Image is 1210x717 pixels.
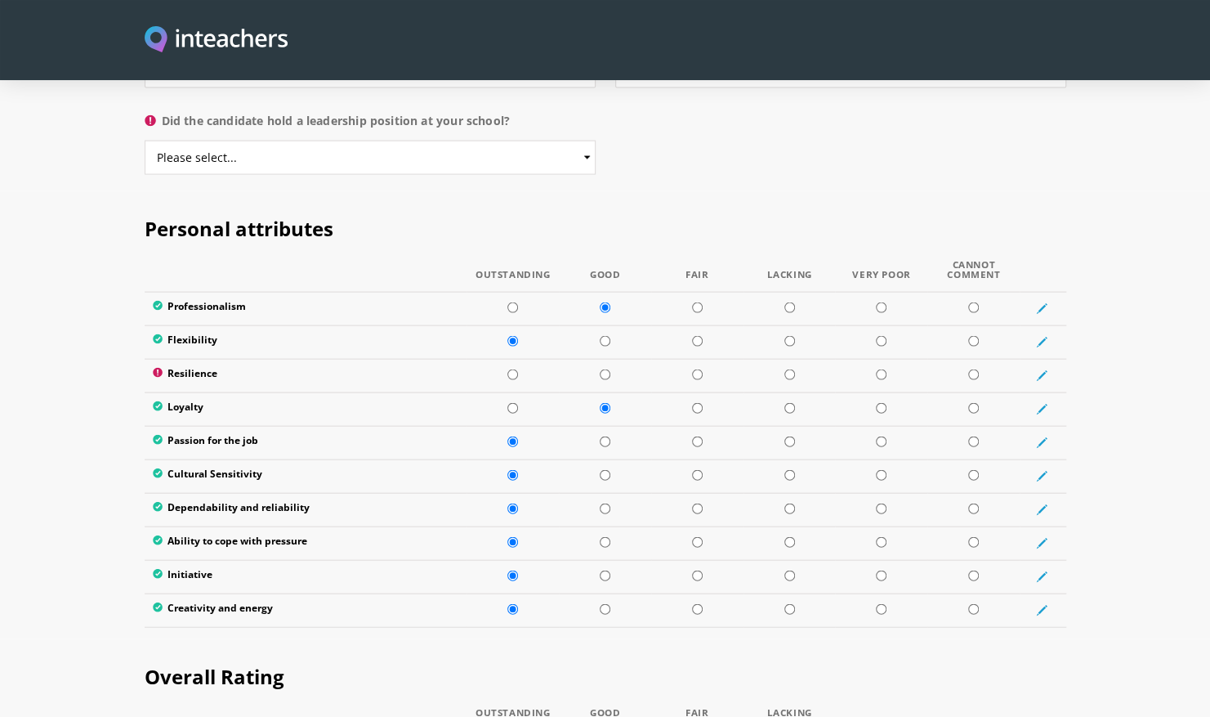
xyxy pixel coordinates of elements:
th: Outstanding [467,260,559,293]
label: Dependability and reliability [153,502,459,518]
img: Inteachers [145,26,288,55]
th: Good [559,260,651,293]
label: Creativity and energy [153,603,459,619]
span: Personal attributes [145,215,333,242]
th: Fair [651,260,743,293]
label: Ability to cope with pressure [153,536,459,552]
a: Visit this site's homepage [145,26,288,55]
label: Loyalty [153,401,459,418]
label: Resilience [153,368,459,384]
label: Flexibility [153,334,459,351]
th: Very Poor [835,260,927,293]
label: Passion for the job [153,435,459,451]
label: Did the candidate hold a leadership position at your school? [145,111,596,141]
label: Professionalism [153,301,459,317]
label: Cultural Sensitivity [153,468,459,485]
th: Lacking [743,260,836,293]
span: Overall Rating [145,663,284,690]
label: Initiative [153,569,459,585]
th: Cannot Comment [927,260,1020,293]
